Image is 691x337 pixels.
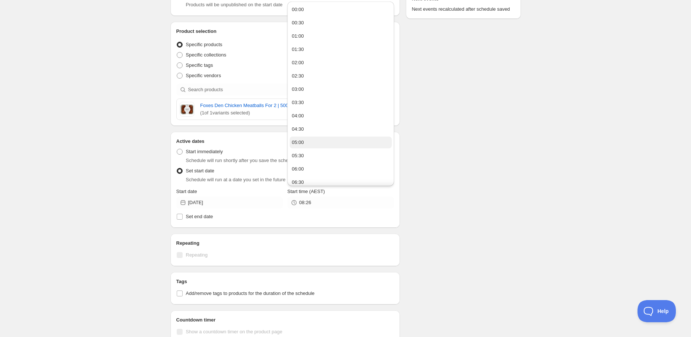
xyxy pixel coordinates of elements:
[292,99,304,106] div: 03:30
[290,163,392,175] button: 06:00
[287,189,325,194] span: Start time (AEST)
[290,44,392,55] button: 01:30
[176,138,394,145] h2: Active dates
[292,59,304,66] div: 02:00
[186,158,298,163] span: Schedule will run shortly after you save the schedule
[176,278,394,285] h2: Tags
[290,150,392,162] button: 05:30
[186,2,283,7] span: Products will be unpublished on the start date
[290,17,392,29] button: 00:30
[186,149,223,154] span: Start immediately
[290,30,392,42] button: 01:00
[186,52,227,58] span: Specific collections
[186,252,208,258] span: Repeating
[292,125,304,133] div: 04:30
[186,177,286,182] span: Schedule will run at a date you set in the future
[292,179,304,186] div: 06:30
[292,6,304,13] div: 00:00
[292,112,304,120] div: 04:00
[176,316,394,324] h2: Countdown timer
[188,84,376,96] input: Search products
[292,139,304,146] div: 05:00
[176,240,394,247] h2: Repeating
[290,110,392,122] button: 04:00
[292,165,304,173] div: 06:00
[290,83,392,95] button: 03:00
[290,137,392,148] button: 05:00
[292,32,304,40] div: 01:00
[292,46,304,53] div: 01:30
[186,290,315,296] span: Add/remove tags to products for the duration of the schedule
[290,4,392,16] button: 00:00
[292,19,304,27] div: 00:30
[200,102,354,109] a: Foxes Den Chicken Meatballs For 2 | 500g - (EXP [DATE])
[412,6,515,13] p: Next events recalculated after schedule saved
[292,72,304,80] div: 02:30
[180,102,194,117] img: Chicken Meatballs For 2 500g - (exp. 30/04/2024)-Restaurants/Meal Kits-Foxes Den-iPantry-australia
[290,70,392,82] button: 02:30
[186,73,221,78] span: Specific vendors
[186,168,214,173] span: Set start date
[186,42,222,47] span: Specific products
[290,97,392,109] button: 03:30
[176,189,197,194] span: Start date
[176,28,394,35] h2: Product selection
[290,176,392,188] button: 06:30
[200,109,354,117] span: ( 1 of 1 variants selected)
[186,329,283,334] span: Show a countdown timer on the product page
[290,123,392,135] button: 04:30
[292,86,304,93] div: 03:00
[186,214,213,219] span: Set end date
[292,152,304,159] div: 05:30
[186,62,213,68] span: Specific tags
[638,300,676,322] iframe: Toggle Customer Support
[290,57,392,69] button: 02:00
